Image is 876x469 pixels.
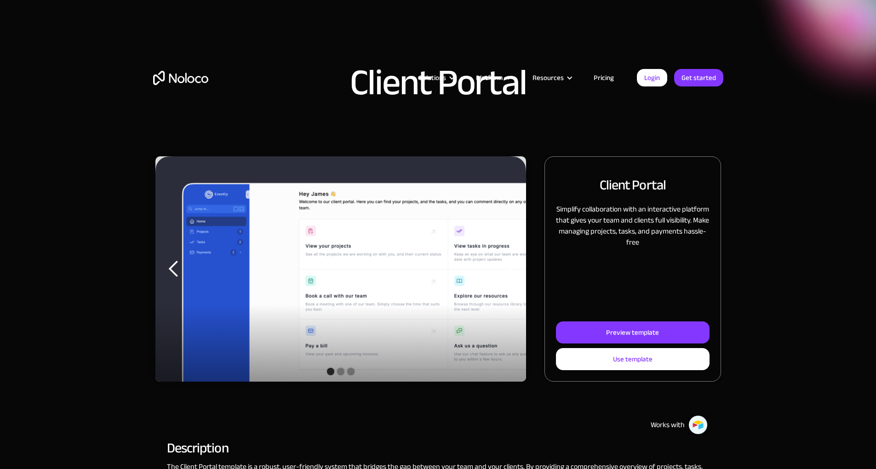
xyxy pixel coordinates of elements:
p: Simplify collaboration with an interactive platform that gives your team and clients full visibil... [556,204,709,248]
a: Get started [674,69,723,86]
div: Platform [476,72,503,84]
div: previous slide [155,156,192,382]
a: Preview template [556,321,709,343]
a: home [153,71,208,85]
div: Show slide 3 of 3 [347,368,355,375]
div: Preview template [606,326,659,338]
img: Airtable [688,415,708,435]
div: Resources [532,72,564,84]
div: Platform [464,72,521,84]
h2: Client Portal [600,175,666,194]
div: 1 of 3 [155,156,527,382]
a: Use template [556,348,709,370]
div: next slide [489,156,526,382]
div: Works with [651,419,685,430]
h2: Description [167,444,710,452]
div: Solutions [407,72,464,84]
div: carousel [155,156,527,382]
a: Login [637,69,667,86]
div: Solutions [419,72,446,84]
div: Show slide 1 of 3 [327,368,334,375]
div: Resources [521,72,582,84]
div: Show slide 2 of 3 [337,368,344,375]
a: Pricing [582,72,625,84]
div: Use template [613,353,653,365]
